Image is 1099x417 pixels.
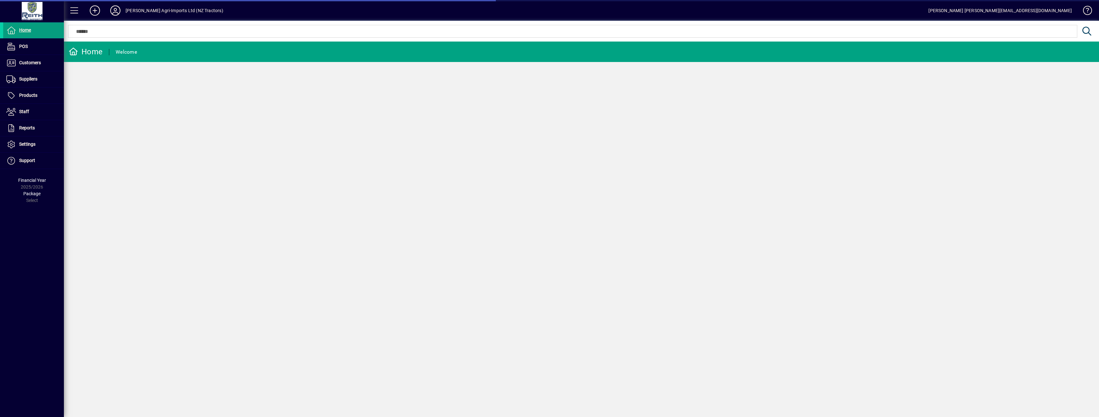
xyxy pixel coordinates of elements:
[18,178,46,183] span: Financial Year
[116,47,137,57] div: Welcome
[3,153,64,169] a: Support
[3,71,64,87] a: Suppliers
[19,27,31,33] span: Home
[126,5,223,16] div: [PERSON_NAME] Agri-Imports Ltd (NZ Tractors)
[69,47,103,57] div: Home
[3,55,64,71] a: Customers
[3,88,64,104] a: Products
[1078,1,1091,22] a: Knowledge Base
[105,5,126,16] button: Profile
[3,39,64,55] a: POS
[19,44,28,49] span: POS
[928,5,1072,16] div: [PERSON_NAME] [PERSON_NAME][EMAIL_ADDRESS][DOMAIN_NAME]
[19,158,35,163] span: Support
[19,93,37,98] span: Products
[19,60,41,65] span: Customers
[19,142,35,147] span: Settings
[19,109,29,114] span: Staff
[19,76,37,81] span: Suppliers
[3,104,64,120] a: Staff
[23,191,41,196] span: Package
[3,120,64,136] a: Reports
[85,5,105,16] button: Add
[3,136,64,152] a: Settings
[19,125,35,130] span: Reports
